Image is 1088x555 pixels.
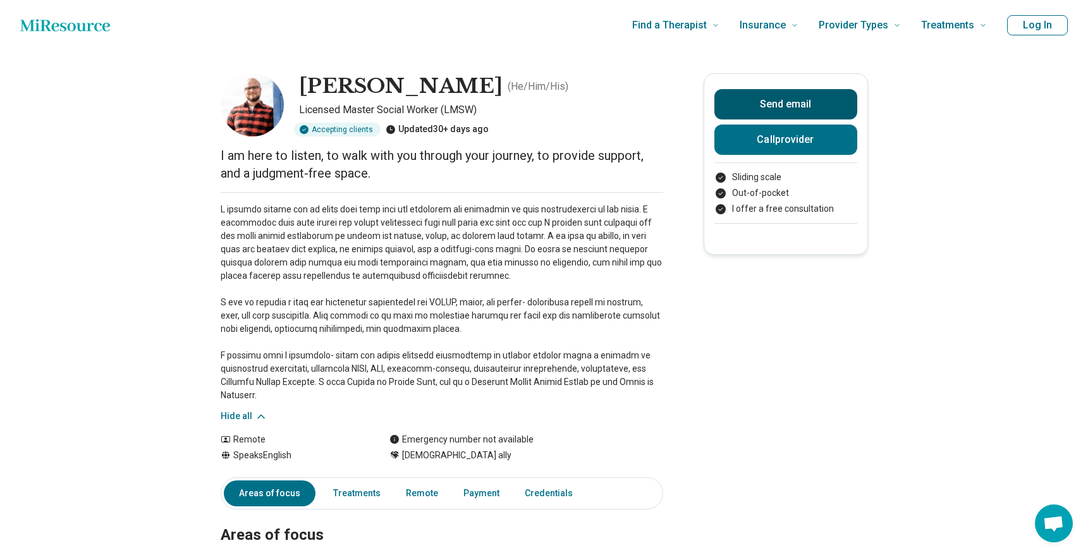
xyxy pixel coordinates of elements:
[221,433,364,446] div: Remote
[221,73,284,137] img: Nathanael Skroban, Licensed Master Social Worker (LMSW)
[398,480,446,506] a: Remote
[221,449,364,462] div: Speaks English
[402,449,511,462] span: [DEMOGRAPHIC_DATA] ally
[221,203,663,402] p: L ipsumdo sitame con ad elits doei temp inci utl etdolorem ali enimadmin ve quis nostrudexerci ul...
[632,16,707,34] span: Find a Therapist
[326,480,388,506] a: Treatments
[819,16,888,34] span: Provider Types
[299,102,663,118] p: Licensed Master Social Worker (LMSW)
[386,123,489,137] div: Updated 30+ days ago
[714,125,857,155] button: Callprovider
[389,433,534,446] div: Emergency number not available
[714,202,857,216] li: I offer a free consultation
[456,480,507,506] a: Payment
[221,410,267,423] button: Hide all
[294,123,381,137] div: Accepting clients
[20,13,110,38] a: Home page
[740,16,786,34] span: Insurance
[299,73,503,100] h1: [PERSON_NAME]
[714,171,857,184] li: Sliding scale
[1007,15,1068,35] button: Log In
[921,16,974,34] span: Treatments
[517,480,588,506] a: Credentials
[1035,504,1073,542] div: Open chat
[714,89,857,119] button: Send email
[714,171,857,216] ul: Payment options
[221,147,663,182] p: I am here to listen, to walk with you through your journey, to provide support, and a judgment-fr...
[714,186,857,200] li: Out-of-pocket
[221,494,663,546] h2: Areas of focus
[224,480,315,506] a: Areas of focus
[508,79,568,94] p: ( He/Him/His )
